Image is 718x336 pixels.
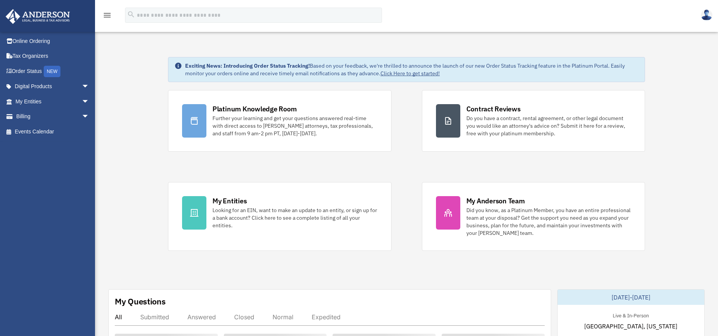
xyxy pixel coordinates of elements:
div: Based on your feedback, we're thrilled to announce the launch of our new Order Status Tracking fe... [185,62,639,77]
div: Normal [273,313,293,321]
strong: Exciting News: Introducing Order Status Tracking! [185,62,310,69]
div: Further your learning and get your questions answered real-time with direct access to [PERSON_NAM... [212,114,377,137]
div: Did you know, as a Platinum Member, you have an entire professional team at your disposal? Get th... [466,206,631,237]
a: My Entitiesarrow_drop_down [5,94,101,109]
a: Online Ordering [5,33,101,49]
div: Platinum Knowledge Room [212,104,297,114]
span: arrow_drop_down [82,79,97,95]
div: Live & In-Person [607,311,655,319]
a: Platinum Knowledge Room Further your learning and get your questions answered real-time with dire... [168,90,391,152]
div: All [115,313,122,321]
a: Click Here to get started! [380,70,440,77]
div: NEW [44,66,60,77]
div: My Questions [115,296,166,307]
img: User Pic [701,10,712,21]
a: My Anderson Team Did you know, as a Platinum Member, you have an entire professional team at your... [422,182,645,251]
a: Contract Reviews Do you have a contract, rental agreement, or other legal document you would like... [422,90,645,152]
div: Closed [234,313,254,321]
div: Answered [187,313,216,321]
a: Events Calendar [5,124,101,139]
span: [GEOGRAPHIC_DATA], [US_STATE] [584,322,677,331]
div: [DATE]-[DATE] [558,290,704,305]
a: Tax Organizers [5,49,101,64]
a: Digital Productsarrow_drop_down [5,79,101,94]
div: My Anderson Team [466,196,525,206]
a: Order StatusNEW [5,63,101,79]
span: arrow_drop_down [82,94,97,109]
div: Contract Reviews [466,104,521,114]
i: menu [103,11,112,20]
div: Submitted [140,313,169,321]
div: Do you have a contract, rental agreement, or other legal document you would like an attorney's ad... [466,114,631,137]
div: Expedited [312,313,341,321]
span: arrow_drop_down [82,109,97,125]
a: My Entities Looking for an EIN, want to make an update to an entity, or sign up for a bank accoun... [168,182,391,251]
a: menu [103,13,112,20]
a: Billingarrow_drop_down [5,109,101,124]
div: My Entities [212,196,247,206]
img: Anderson Advisors Platinum Portal [3,9,72,24]
i: search [127,10,135,19]
div: Looking for an EIN, want to make an update to an entity, or sign up for a bank account? Click her... [212,206,377,229]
